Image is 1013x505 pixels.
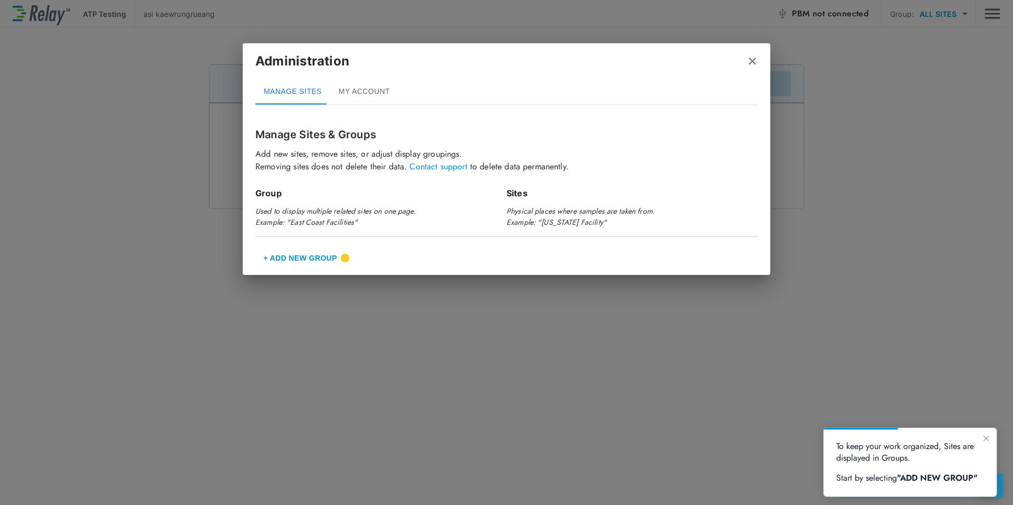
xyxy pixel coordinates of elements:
[255,187,506,199] p: Group
[506,187,758,199] p: Sites
[255,79,330,104] button: MANAGE SITES
[409,160,467,173] a: Contact support
[255,148,758,173] p: Add new sites, remove sites, or adjust display groupings. Removing sites does not delete their da...
[747,56,758,66] button: close
[824,428,997,497] iframe: bubble
[747,56,758,66] img: Close
[506,206,655,227] em: Physical places where samples are taken from. Example: "[US_STATE] Facility"
[255,127,758,142] p: Manage Sites & Groups
[330,79,398,104] button: MY ACCOUNT
[255,206,416,227] em: Used to display multiple related sites on one page. Example: "East Coast Facilities"
[255,245,345,271] button: + Add New Group
[255,52,349,71] p: Administration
